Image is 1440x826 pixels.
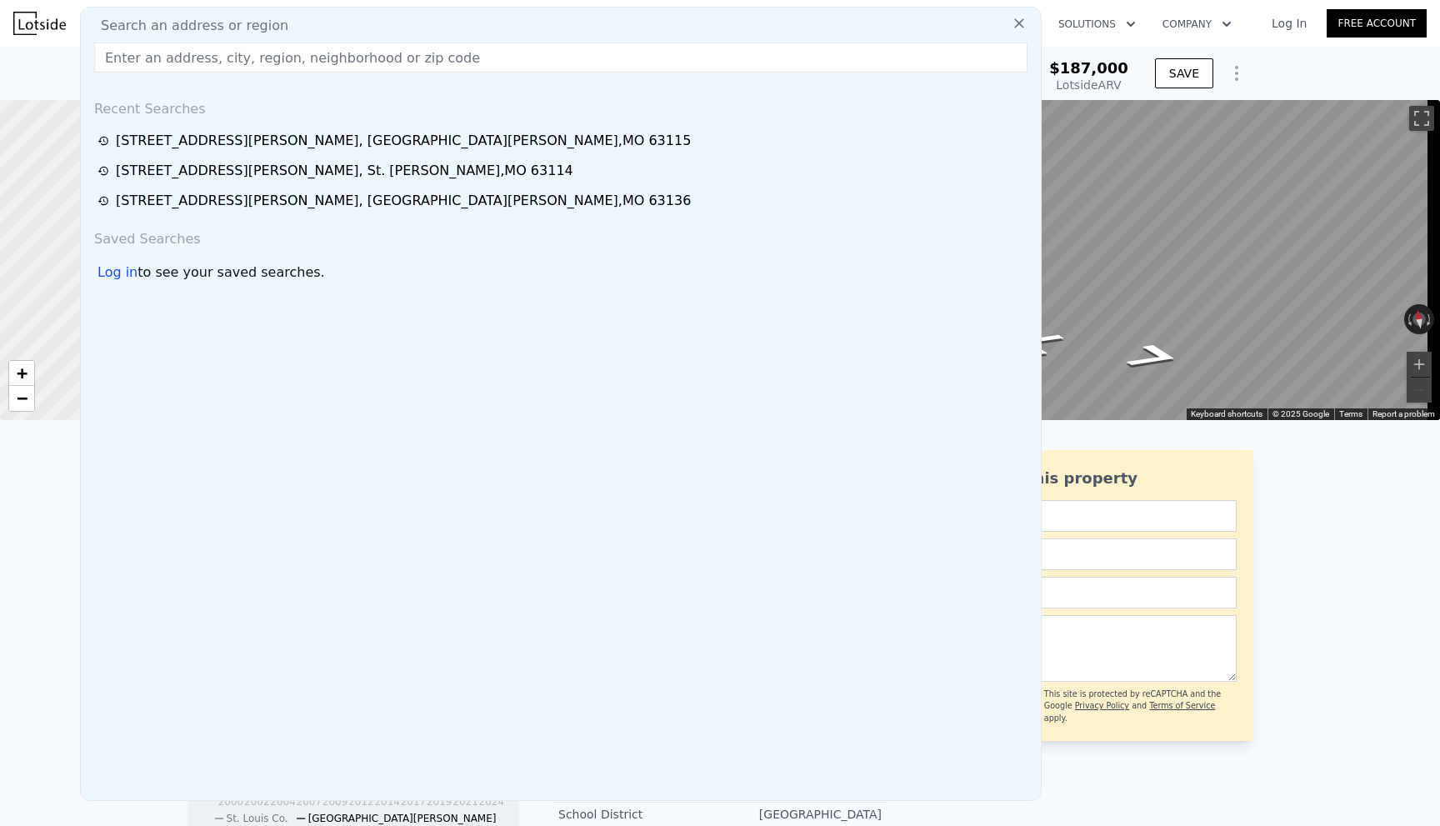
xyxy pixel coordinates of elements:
tspan: 2014 [374,796,400,808]
div: Ask about this property [937,467,1237,490]
tspan: 2019 [427,796,452,808]
span: − [17,388,27,408]
div: [GEOGRAPHIC_DATA] [720,806,882,823]
a: Privacy Policy [1075,701,1129,710]
tspan: 2024 [479,796,505,808]
a: [STREET_ADDRESS][PERSON_NAME], [GEOGRAPHIC_DATA][PERSON_NAME],MO 63115 [97,131,1029,151]
button: Keyboard shortcuts [1191,408,1262,420]
button: Zoom in [1407,352,1432,377]
span: to see your saved searches. [137,263,324,283]
tspan: 2017 [401,796,427,808]
tspan: 2004 [270,796,296,808]
div: Recent Searches [87,86,1034,126]
span: [GEOGRAPHIC_DATA][PERSON_NAME] [308,813,497,824]
div: This site is protected by reCAPTCHA and the Google and apply. [1044,688,1237,724]
span: © 2025 Google [1272,409,1329,418]
tspan: 2007 [297,796,322,808]
a: Terms of Service [1149,701,1215,710]
input: Enter an address, city, region, neighborhood or zip code [94,43,1027,73]
a: Log In [1252,15,1327,32]
a: Terms (opens in new tab) [1339,409,1362,418]
a: Free Account [1327,9,1427,38]
span: $187,000 [1049,59,1128,77]
div: [STREET_ADDRESS][PERSON_NAME] , St. [PERSON_NAME] , MO 63114 [116,161,573,181]
button: Rotate clockwise [1426,304,1435,334]
button: Reset the view [1411,303,1427,335]
div: Map [762,100,1440,420]
a: Zoom out [9,386,34,411]
button: Solutions [1045,9,1149,39]
span: Search an address or region [87,16,288,36]
div: Log in [97,263,137,283]
div: [STREET_ADDRESS][PERSON_NAME] , [GEOGRAPHIC_DATA][PERSON_NAME] , MO 63115 [116,131,691,151]
div: Lotside ARV [1049,77,1128,93]
div: Street View [762,100,1440,420]
button: Rotate counterclockwise [1404,304,1413,334]
a: [STREET_ADDRESS][PERSON_NAME], St. [PERSON_NAME],MO 63114 [97,161,1029,181]
span: St. Louis Co. [227,813,288,824]
tspan: 2021 [452,796,478,808]
button: Zoom out [1407,378,1432,403]
div: School District [558,806,720,823]
button: Company [1149,9,1245,39]
button: SAVE [1155,58,1213,88]
a: [STREET_ADDRESS][PERSON_NAME], [GEOGRAPHIC_DATA][PERSON_NAME],MO 63136 [97,191,1029,211]
div: Saved Searches [87,216,1034,256]
tspan: 2000 [218,796,244,808]
div: [STREET_ADDRESS][PERSON_NAME] , [GEOGRAPHIC_DATA][PERSON_NAME] , MO 63136 [116,191,691,211]
tspan: 2002 [244,796,270,808]
button: Toggle fullscreen view [1409,106,1434,131]
input: Phone [937,577,1237,608]
input: Email [937,538,1237,570]
a: Zoom in [9,361,34,386]
input: Name [937,500,1237,532]
a: Report a problem [1372,409,1435,418]
img: Lotside [13,12,66,35]
tspan: 2009 [322,796,348,808]
tspan: 2012 [348,796,374,808]
path: Go East, Farlin Ave [1102,338,1206,375]
span: + [17,363,27,383]
button: Show Options [1220,57,1253,90]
